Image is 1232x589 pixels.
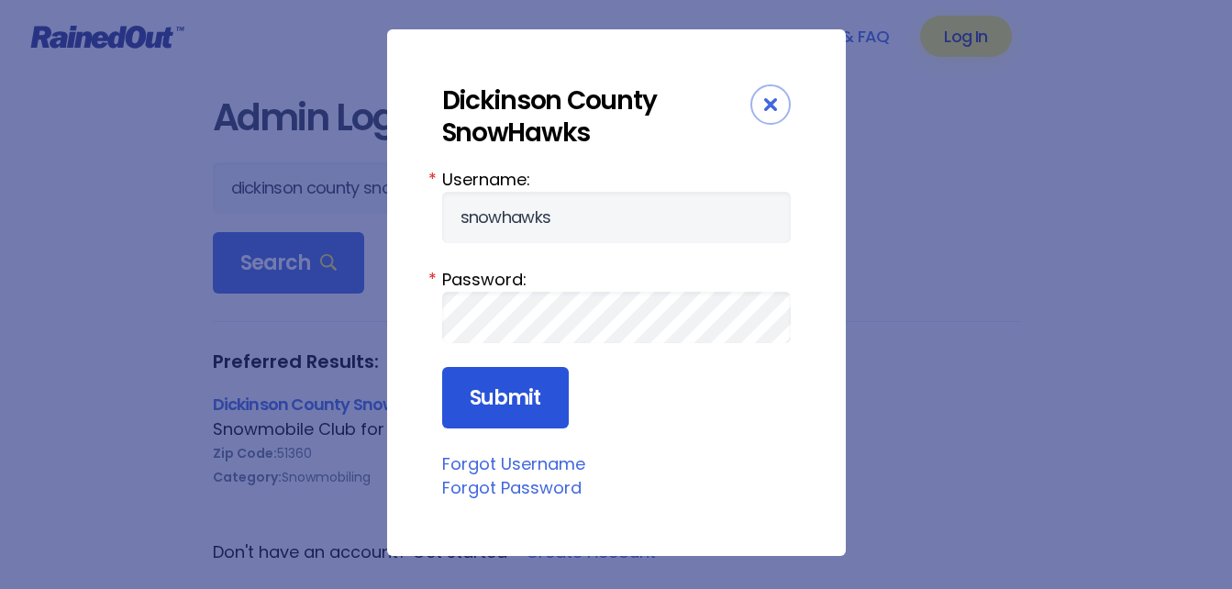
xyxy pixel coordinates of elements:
label: Password: [442,267,791,292]
a: Forgot Username [442,452,585,475]
a: Forgot Password [442,476,582,499]
input: Submit [442,367,569,429]
div: Dickinson County SnowHawks [442,84,750,149]
label: Username: [442,167,791,192]
div: Close [750,84,791,125]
